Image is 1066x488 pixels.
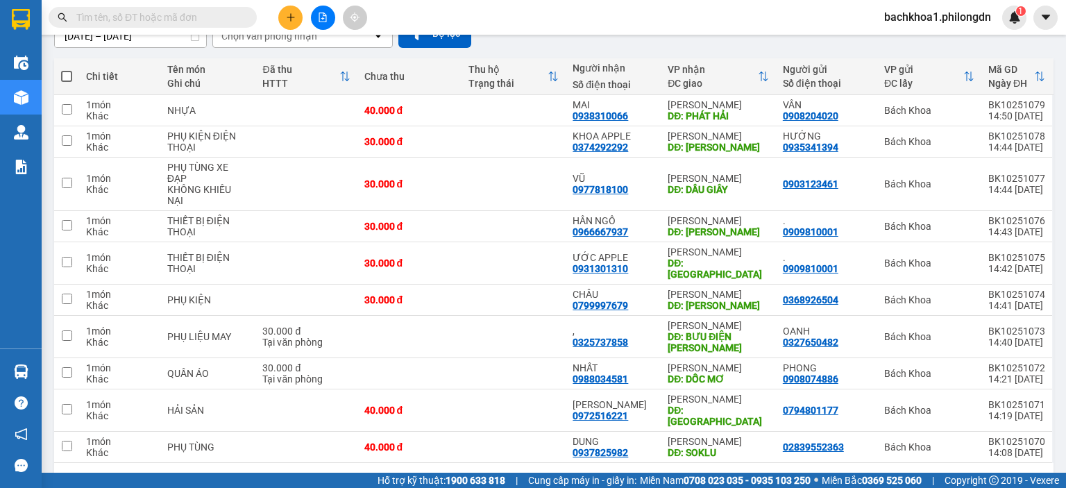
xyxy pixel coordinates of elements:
div: BK10251073 [988,326,1045,337]
div: Chi tiết [86,71,153,82]
div: BK10251071 [988,399,1045,410]
div: Tại văn phòng [262,373,350,385]
th: Toggle SortBy [877,58,981,95]
div: [PERSON_NAME] [668,215,769,226]
div: Khác [86,447,153,458]
div: [PERSON_NAME] [668,320,769,331]
div: DĐ: BẠCH LÂM [668,142,769,153]
div: Thu hộ [468,64,548,75]
span: | [932,473,934,488]
div: Khác [86,300,153,311]
span: Cung cấp máy in - giấy in: [528,473,636,488]
div: 02839552363 [783,441,844,453]
div: Bách Khoa [884,221,974,232]
div: Bách Khoa [884,368,974,379]
div: Số điện thoại [783,78,870,89]
span: plus [286,12,296,22]
div: Tên món [167,64,249,75]
div: 1 món [86,215,153,226]
span: bachkhoa1.philongdn [873,8,1002,26]
div: Khác [86,184,153,195]
div: Chọn văn phòng nhận [221,29,317,43]
div: 30.000 đ [262,362,350,373]
div: THIẾT BỊ ĐIỆN THOẠI [167,252,249,274]
span: search [58,12,67,22]
input: Select a date range. [55,25,206,47]
div: 1 món [86,173,153,184]
button: plus [278,6,303,30]
div: NHỰA [167,105,249,116]
div: CHÂU [573,289,654,300]
div: KHOA APPLE [573,131,654,142]
div: Bách Khoa [884,294,974,305]
div: BK10251072 [988,362,1045,373]
div: Trạng thái [468,78,548,89]
div: DĐ: DẦU GIÂY [668,184,769,195]
div: , [573,326,654,337]
span: message [15,459,28,472]
div: THIẾT BỊ ĐIỆN THOẠI [167,215,249,237]
div: [PERSON_NAME] [668,246,769,258]
span: caret-down [1040,11,1052,24]
span: file-add [318,12,328,22]
input: Tìm tên, số ĐT hoặc mã đơn [76,10,240,25]
sup: 1 [1016,6,1026,16]
div: Bách Khoa [884,331,974,342]
button: aim [343,6,367,30]
div: PHỤ TÙNG XE ĐẠP [167,162,249,184]
div: 14:44 [DATE] [988,184,1045,195]
div: Bách Khoa [884,136,974,147]
div: VÂN [783,99,870,110]
th: Toggle SortBy [255,58,357,95]
div: 0909810001 [783,226,838,237]
div: ĐC lấy [884,78,963,89]
div: 40.000 đ [364,441,455,453]
div: Khác [86,226,153,237]
div: VŨ [573,173,654,184]
div: [PERSON_NAME] [668,362,769,373]
div: HẢI SẢN [167,405,249,416]
div: DĐ: BẠCH LÂM [668,226,769,237]
img: solution-icon [14,160,28,174]
div: 14:21 [DATE] [988,373,1045,385]
div: 0374292292 [573,142,628,153]
div: PHỤ TÙNG [167,441,249,453]
div: 1 món [86,99,153,110]
strong: 0369 525 060 [862,475,922,486]
span: Miền Bắc [822,473,922,488]
button: caret-down [1033,6,1058,30]
div: Bách Khoa [884,178,974,190]
div: DĐ: DỐC MƠ [668,373,769,385]
div: PHỤ KIỆN ĐIỆN THOẠI [167,131,249,153]
div: 14:41 [DATE] [988,300,1045,311]
div: 14:08 [DATE] [988,447,1045,458]
div: 0908204020 [783,110,838,121]
div: . [783,252,870,263]
div: Khác [86,142,153,153]
div: DĐ: SOKLU [668,447,769,458]
span: Miền Nam [640,473,811,488]
div: 0799997679 [573,300,628,311]
div: BK10251076 [988,215,1045,226]
div: Chưa thu [364,71,455,82]
div: MINH PHƯƠNG [573,399,654,410]
div: Khác [86,373,153,385]
button: file-add [311,6,335,30]
div: KHÔNG KHIẾU NẠI [167,184,249,206]
div: VP gửi [884,64,963,75]
div: BK10251075 [988,252,1045,263]
div: 40.000 đ [364,105,455,116]
div: . [783,215,870,226]
div: 14:44 [DATE] [988,142,1045,153]
img: warehouse-icon [14,90,28,105]
div: Bách Khoa [884,441,974,453]
div: 0937825982 [573,447,628,458]
div: 1 món [86,131,153,142]
div: 14:50 [DATE] [988,110,1045,121]
div: 30.000 đ [364,258,455,269]
div: 0972516221 [573,410,628,421]
div: Tại văn phòng [262,337,350,348]
div: 0966667937 [573,226,628,237]
div: 30.000 đ [364,294,455,305]
div: BK10251077 [988,173,1045,184]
